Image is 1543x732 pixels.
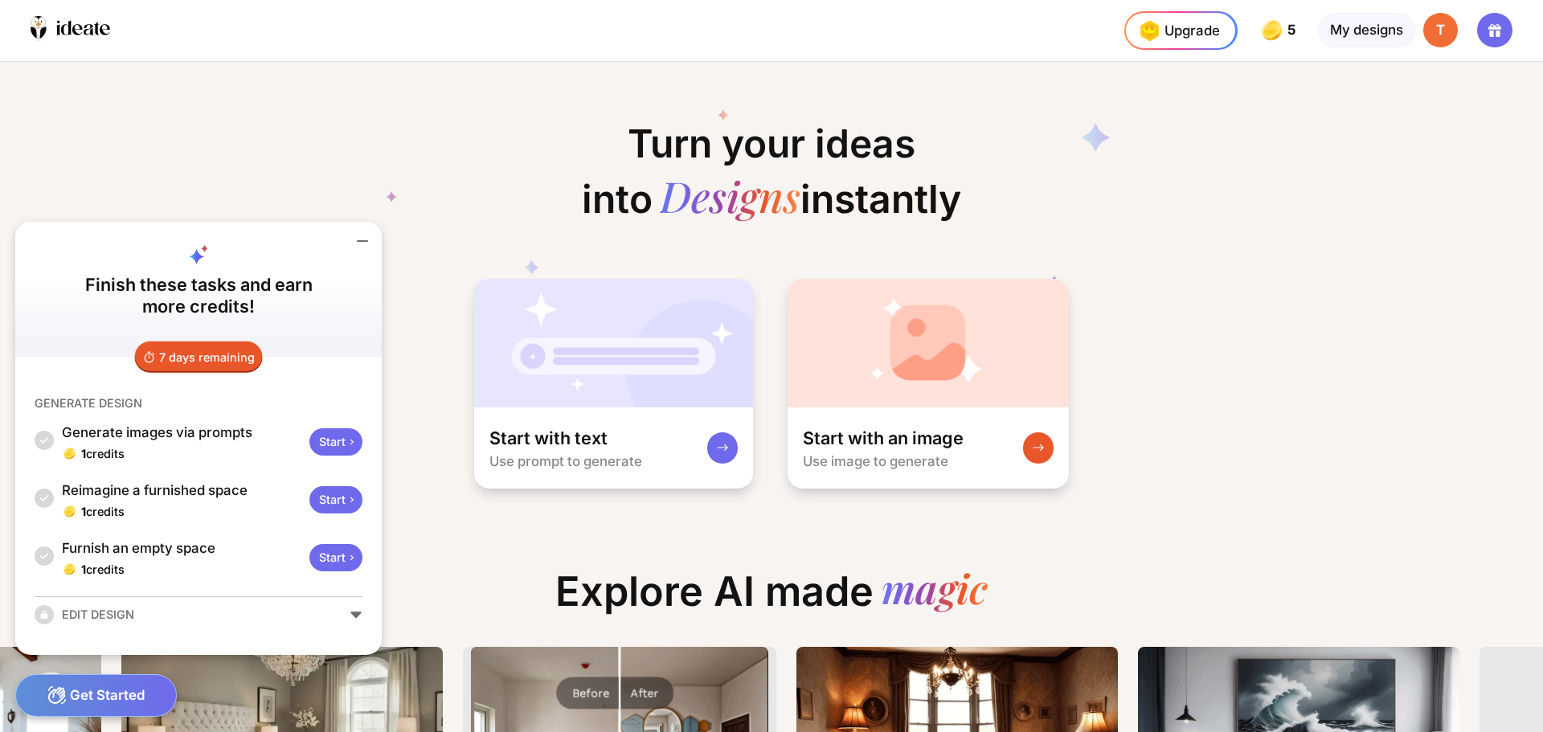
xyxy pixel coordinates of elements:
[1423,13,1458,47] div: T
[62,423,302,442] div: Generate images via prompts
[15,674,177,717] div: Get Started
[803,453,948,469] div: Use image to generate
[489,427,608,450] div: Start with text
[81,446,125,461] div: credits
[1287,22,1299,38] span: 5
[309,428,362,456] div: Start
[309,544,362,571] div: Start
[1134,15,1220,46] div: Upgrade
[474,279,754,407] img: startWithTextCardBg.jpg
[1318,13,1416,47] div: My designs
[35,395,142,411] div: GENERATE DESIGN
[540,567,1003,631] div: Explore AI made
[81,562,125,577] div: credits
[71,274,327,317] div: Finish these tasks and earn more credits!
[81,562,86,576] span: 1
[81,505,86,518] span: 1
[62,538,302,558] div: Furnish an empty space
[1134,15,1164,46] img: upgrade-nav-btn-icon.gif
[882,567,988,615] div: magic
[81,447,86,460] span: 1
[788,279,1070,407] img: startWithImageCardBg.jpg
[489,453,642,469] div: Use prompt to generate
[62,481,302,500] div: Reimagine a furnished space
[803,427,964,450] div: Start with an image
[309,486,362,513] div: Start
[81,504,125,519] div: credits
[135,341,263,372] div: 7 days remaining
